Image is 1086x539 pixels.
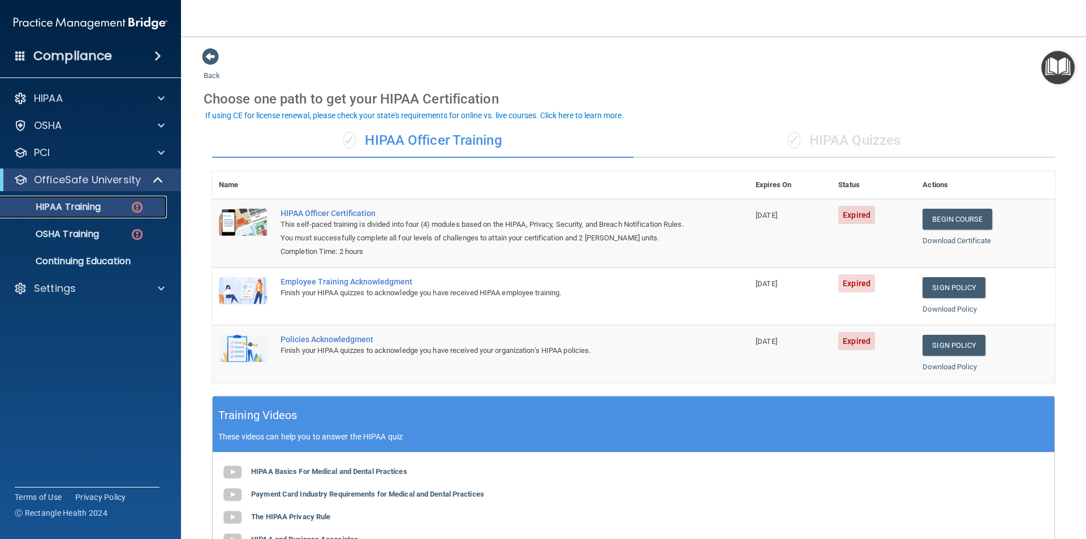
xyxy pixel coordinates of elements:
[204,58,220,80] a: Back
[14,282,165,295] a: Settings
[916,171,1055,199] th: Actions
[281,286,692,300] div: Finish your HIPAA quizzes to acknowledge you have received HIPAA employee training.
[281,209,692,218] a: HIPAA Officer Certification
[281,245,692,258] div: Completion Time: 2 hours
[212,171,274,199] th: Name
[251,512,330,521] b: The HIPAA Privacy Rule
[7,228,99,240] p: OSHA Training
[130,200,144,214] img: danger-circle.6113f641.png
[221,461,244,484] img: gray_youtube_icon.38fcd6cc.png
[251,490,484,498] b: Payment Card Industry Requirements for Medical and Dental Practices
[633,124,1055,158] div: HIPAA Quizzes
[205,111,624,119] div: If using CE for license renewal, please check your state's requirements for online vs. live cours...
[923,277,985,298] a: Sign Policy
[14,173,164,187] a: OfficeSafe University
[831,171,916,199] th: Status
[343,132,356,149] span: ✓
[75,491,126,503] a: Privacy Policy
[218,406,298,425] h5: Training Videos
[34,146,50,159] p: PCI
[7,256,162,267] p: Continuing Education
[923,335,985,356] a: Sign Policy
[923,305,977,313] a: Download Policy
[7,201,101,213] p: HIPAA Training
[756,211,777,219] span: [DATE]
[281,335,692,344] div: Policies Acknowledgment
[756,279,777,288] span: [DATE]
[14,146,165,159] a: PCI
[218,432,1049,441] p: These videos can help you to answer the HIPAA quiz
[34,119,62,132] p: OSHA
[14,119,165,132] a: OSHA
[15,491,62,503] a: Terms of Use
[15,507,107,519] span: Ⓒ Rectangle Health 2024
[130,227,144,242] img: danger-circle.6113f641.png
[756,337,777,346] span: [DATE]
[788,132,800,149] span: ✓
[281,277,692,286] div: Employee Training Acknowledgment
[838,206,875,224] span: Expired
[251,467,407,476] b: HIPAA Basics For Medical and Dental Practices
[34,282,76,295] p: Settings
[204,83,1063,115] div: Choose one path to get your HIPAA Certification
[221,506,244,529] img: gray_youtube_icon.38fcd6cc.png
[838,274,875,292] span: Expired
[204,110,626,121] button: If using CE for license renewal, please check your state's requirements for online vs. live cours...
[749,171,831,199] th: Expires On
[14,12,167,35] img: PMB logo
[34,92,63,105] p: HIPAA
[221,484,244,506] img: gray_youtube_icon.38fcd6cc.png
[33,48,112,64] h4: Compliance
[212,124,633,158] div: HIPAA Officer Training
[923,236,991,245] a: Download Certificate
[1041,51,1075,84] button: Open Resource Center
[34,173,141,187] p: OfficeSafe University
[281,344,692,357] div: Finish your HIPAA quizzes to acknowledge you have received your organization’s HIPAA policies.
[838,332,875,350] span: Expired
[14,92,165,105] a: HIPAA
[281,218,692,245] div: This self-paced training is divided into four (4) modules based on the HIPAA, Privacy, Security, ...
[923,209,992,230] a: Begin Course
[923,363,977,371] a: Download Policy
